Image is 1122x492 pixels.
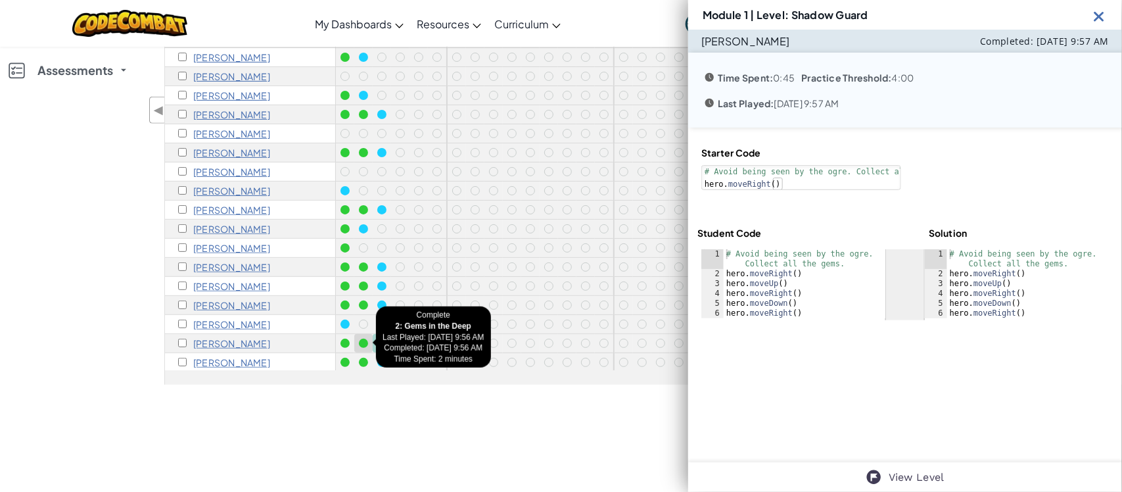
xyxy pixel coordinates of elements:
span: My Dashboards [315,17,392,31]
p: Riley Hillbruner [193,147,270,158]
p: Philip Khazendar [193,185,270,196]
p: Milo Katz [193,166,270,177]
div: 2 [925,269,947,279]
b: Time Spent: [718,72,774,84]
p: 0:45 [718,72,795,83]
div: 3 [925,279,947,289]
p: Artemis Osborne [193,262,270,272]
div: 5 [701,299,724,308]
p: Alice Lee [193,243,270,253]
a: My Dashboards [308,6,410,41]
p: 4:00 [795,72,914,83]
p: [PERSON_NAME] [701,35,790,48]
div: 6 [925,308,947,318]
span: Resources [417,17,469,31]
a: View Level [889,470,945,485]
img: CodeCombat logo [72,10,187,37]
p: James Komen [193,224,270,234]
div: Complete Last Played: [DATE] 9:56 AM Completed: [DATE] 9:56 AM Time Spent: 2 minutes [376,307,491,368]
div: 1 [701,249,724,269]
div: 4 [701,289,724,299]
div: 4 [925,289,947,299]
span: Assessments [37,64,113,76]
p: Andrew Bowman [193,52,270,62]
div: 6 [701,308,724,318]
img: avatar [686,13,707,35]
p: Josie Hantoot [193,128,270,139]
img: Icon_TimeSpent.svg [701,95,718,111]
span: Curriculum [494,17,549,31]
p: Milo Radis [193,300,270,310]
b: Last Played: [718,97,774,109]
h3: Module 1 | Level: Shadow Guard [703,9,868,20]
b: Practice Threshold: [801,72,891,84]
p: Preston Cho [193,71,270,82]
p: Barrett Roberts [193,319,270,330]
div: 2 [701,269,724,279]
img: IconChallengeLevel.svg [866,469,882,485]
div: 3 [701,279,724,289]
a: Resources [410,6,488,41]
p: [DATE] 9:57 AM [718,98,839,109]
p: Lola Qin [193,281,270,291]
span: ◀ [153,101,164,120]
h4: Student Code [697,227,762,239]
p: Jacob Franklin [193,109,270,120]
div: 1 [925,249,947,269]
h4: Starter Code [701,147,901,159]
img: Icon_Exit.svg [1091,8,1108,24]
h4: Solution [929,227,968,239]
p: Madi Kim [193,205,270,215]
p: James Yi [193,357,270,368]
p: Jasper Dahl [193,90,270,101]
a: My Account [679,3,791,44]
a: Curriculum [488,6,567,41]
img: Icon_TimeSpent.svg [701,69,718,86]
p: Andrew Woods [193,338,270,349]
strong: 2: Gems in the Deep [396,322,471,331]
span: Completed: [DATE] 9:57 AM [980,35,1109,47]
div: 5 [925,299,947,308]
